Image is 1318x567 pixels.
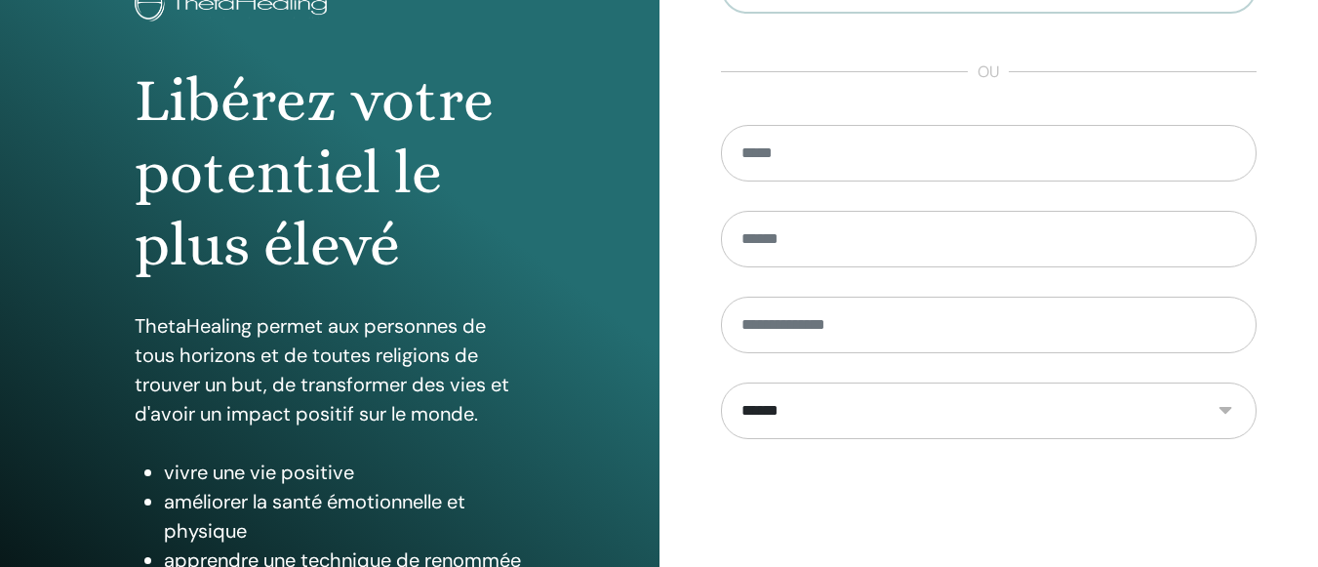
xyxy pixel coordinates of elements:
span: ou [968,61,1009,84]
p: ThetaHealing permet aux personnes de tous horizons et de toutes religions de trouver un but, de t... [135,311,525,428]
h1: Libérez votre potentiel le plus élevé [135,64,525,282]
li: vivre une vie positive [164,458,525,487]
iframe: reCAPTCHA [840,468,1137,545]
li: améliorer la santé émotionnelle et physique [164,487,525,546]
